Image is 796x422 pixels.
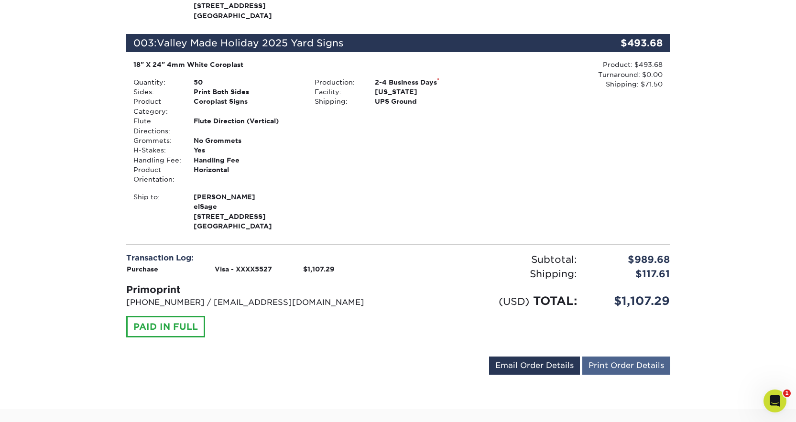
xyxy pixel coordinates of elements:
span: [STREET_ADDRESS] [194,1,300,11]
div: 003: [126,34,579,52]
span: Valley Made Holiday 2025 Yard Signs [157,37,344,49]
div: Ship to: [126,192,186,231]
div: UPS Ground [368,97,489,106]
div: Product: $493.68 Turnaround: $0.00 Shipping: $71.50 [489,60,663,89]
div: Product Orientation: [126,165,186,184]
div: Handling Fee: [126,155,186,165]
span: elSage [194,202,300,211]
div: $1,107.29 [584,292,677,310]
div: Sides: [126,87,186,97]
div: Shipping: [307,97,368,106]
div: Transaction Log: [126,252,391,264]
div: Subtotal: [398,252,584,267]
div: [US_STATE] [368,87,489,97]
div: Grommets: [126,136,186,145]
div: Print Both Sides [186,87,307,97]
div: Horizontal [186,165,307,184]
div: Production: [307,77,368,87]
div: PAID IN FULL [126,316,205,338]
div: $989.68 [584,252,677,267]
div: H-Stakes: [126,145,186,155]
div: $117.61 [584,267,677,281]
span: TOTAL: [533,294,577,308]
p: [PHONE_NUMBER] / [EMAIL_ADDRESS][DOMAIN_NAME] [126,297,391,308]
div: Shipping: [398,267,584,281]
div: Facility: [307,87,368,97]
div: 50 [186,77,307,87]
span: [PERSON_NAME] [194,192,300,202]
div: $493.68 [579,34,670,52]
span: [STREET_ADDRESS] [194,212,300,221]
strong: Purchase [127,265,158,273]
div: Primoprint [126,282,391,297]
a: Email Order Details [489,357,580,375]
div: 18" X 24" 4mm White Coroplast [133,60,482,69]
strong: $1,107.29 [303,265,334,273]
div: Handling Fee [186,155,307,165]
div: Flute Direction (Vertical) [186,116,307,136]
div: No Grommets [186,136,307,145]
a: Print Order Details [582,357,670,375]
div: Flute Directions: [126,116,186,136]
div: Yes [186,145,307,155]
div: Coroplast Signs [186,97,307,116]
strong: [GEOGRAPHIC_DATA] [194,192,300,230]
iframe: Intercom live chat [763,390,786,412]
div: 2-4 Business Days [368,77,489,87]
div: Product Category: [126,97,186,116]
span: 1 [783,390,791,397]
small: (USD) [499,295,529,307]
strong: Visa - XXXX5527 [215,265,272,273]
div: Quantity: [126,77,186,87]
